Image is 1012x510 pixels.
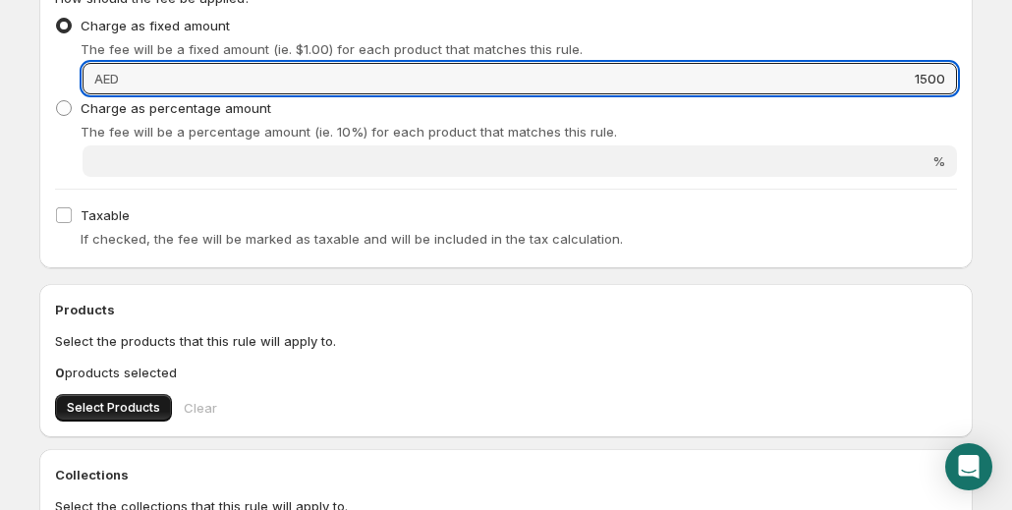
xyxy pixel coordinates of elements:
h2: Products [55,300,957,319]
span: AED [94,71,119,86]
button: Select Products [55,394,172,422]
b: 0 [55,365,65,380]
span: % [932,153,945,169]
span: Charge as fixed amount [81,18,230,33]
div: Open Intercom Messenger [945,443,992,490]
p: products selected [55,363,957,382]
span: Charge as percentage amount [81,100,271,116]
span: If checked, the fee will be marked as taxable and will be included in the tax calculation. [81,231,623,247]
p: The fee will be a percentage amount (ie. 10%) for each product that matches this rule. [81,122,957,142]
p: Select the products that this rule will apply to. [55,331,957,351]
h2: Collections [55,465,957,484]
span: Select Products [67,400,160,416]
span: Taxable [81,207,130,223]
span: The fee will be a fixed amount (ie. $1.00) for each product that matches this rule. [81,41,583,57]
